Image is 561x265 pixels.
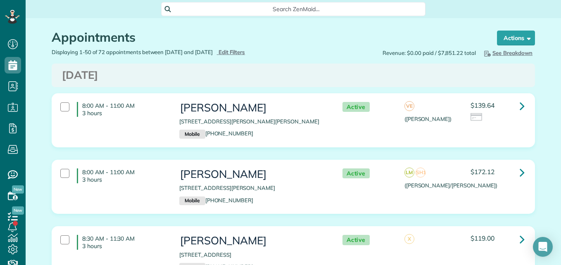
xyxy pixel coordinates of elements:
[471,113,483,122] img: icon_credit_card_neutral-3d9a980bd25ce6dbb0f2033d7200983694762465c175678fcbc2d8f4bc43548e.png
[219,49,245,55] span: Edit Filters
[471,101,494,109] span: $139.64
[12,185,24,194] span: New
[404,116,452,122] span: ([PERSON_NAME])
[404,168,414,177] span: LM
[12,206,24,215] span: New
[383,49,476,57] span: Revenue: $0.00 paid / $7,851.22 total
[77,168,167,183] h4: 8:00 AM - 11:00 AM
[483,50,532,56] span: See Breakdown
[77,235,167,250] h4: 8:30 AM - 11:30 AM
[179,196,205,206] small: Mobile
[82,109,167,117] p: 3 hours
[404,234,414,244] span: X
[62,69,525,81] h3: [DATE]
[416,168,426,177] span: SH1
[77,102,167,117] h4: 8:00 AM - 11:00 AM
[179,251,326,259] p: [STREET_ADDRESS]
[52,31,481,44] h1: Appointments
[480,48,535,57] button: See Breakdown
[342,168,370,179] span: Active
[404,101,414,111] span: VE
[497,31,535,45] button: Actions
[404,182,497,189] span: ([PERSON_NAME]/[PERSON_NAME])
[342,102,370,112] span: Active
[179,184,326,192] p: [STREET_ADDRESS][PERSON_NAME]
[179,102,326,114] h3: [PERSON_NAME]
[45,48,293,56] div: Displaying 1-50 of 72 appointments between [DATE] and [DATE]
[179,130,205,139] small: Mobile
[179,130,253,137] a: Mobile[PHONE_NUMBER]
[179,168,326,180] h3: [PERSON_NAME]
[533,237,553,257] div: Open Intercom Messenger
[179,235,326,247] h3: [PERSON_NAME]
[471,234,494,242] span: $119.00
[179,197,253,203] a: Mobile[PHONE_NUMBER]
[179,118,326,125] p: [STREET_ADDRESS][PERSON_NAME][PERSON_NAME]
[82,242,167,250] p: 3 hours
[342,235,370,245] span: Active
[471,168,494,176] span: $172.12
[82,176,167,183] p: 3 hours
[217,49,245,55] a: Edit Filters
